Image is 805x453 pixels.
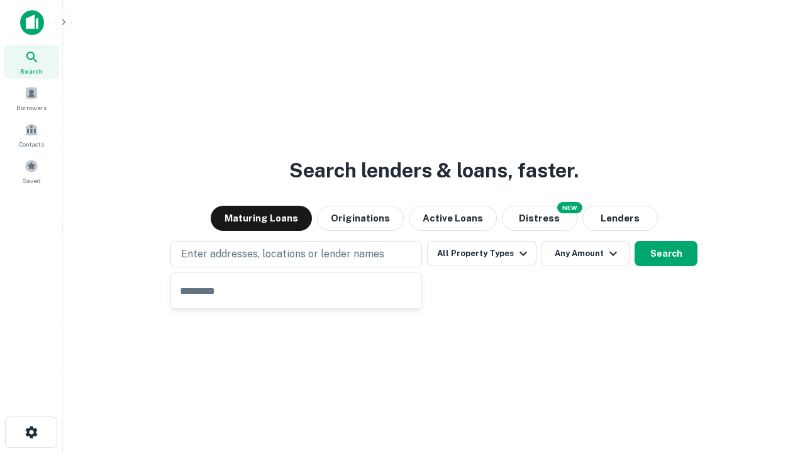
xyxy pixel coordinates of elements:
button: Lenders [582,206,658,231]
button: Active Loans [409,206,497,231]
span: Contacts [19,139,44,149]
img: capitalize-icon.png [20,10,44,35]
a: Borrowers [4,81,59,115]
button: Enter addresses, locations or lender names [170,241,422,267]
a: Contacts [4,118,59,152]
span: Borrowers [16,103,47,113]
div: NEW [557,202,582,213]
button: All Property Types [427,241,536,266]
h3: Search lenders & loans, faster. [289,155,579,186]
button: Maturing Loans [211,206,312,231]
span: Search [20,66,43,76]
button: Any Amount [541,241,630,266]
button: Search distressed loans with lien and other non-mortgage details. [502,206,577,231]
button: Originations [317,206,404,231]
iframe: Chat Widget [742,352,805,413]
a: Search [4,45,59,79]
a: Saved [4,154,59,188]
p: Enter addresses, locations or lender names [181,247,384,262]
button: Search [635,241,697,266]
span: Saved [23,176,41,186]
